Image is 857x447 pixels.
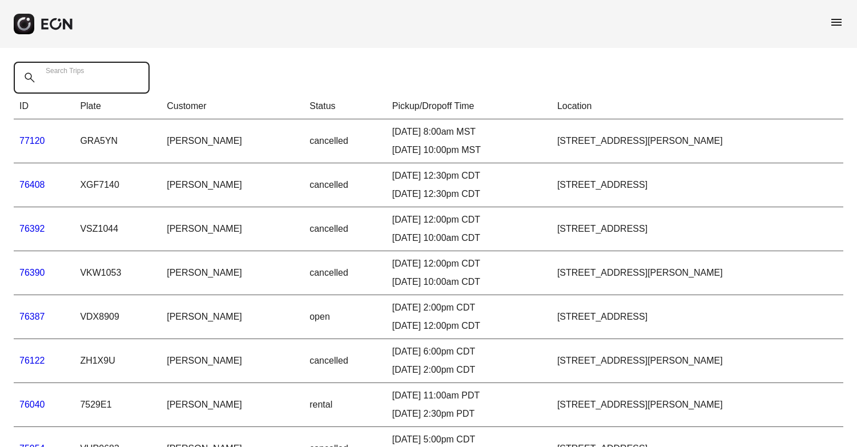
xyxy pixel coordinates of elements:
[304,339,387,383] td: cancelled
[552,339,843,383] td: [STREET_ADDRESS][PERSON_NAME]
[552,207,843,251] td: [STREET_ADDRESS]
[392,407,546,421] div: [DATE] 2:30pm PDT
[392,433,546,446] div: [DATE] 5:00pm CDT
[74,339,161,383] td: ZH1X9U
[392,345,546,359] div: [DATE] 6:00pm CDT
[552,251,843,295] td: [STREET_ADDRESS][PERSON_NAME]
[74,207,161,251] td: VSZ1044
[392,231,546,245] div: [DATE] 10:00am CDT
[830,15,843,29] span: menu
[161,163,304,207] td: [PERSON_NAME]
[74,251,161,295] td: VKW1053
[19,136,45,146] a: 77120
[19,180,45,190] a: 76408
[392,187,546,201] div: [DATE] 12:30pm CDT
[304,295,387,339] td: open
[304,251,387,295] td: cancelled
[392,169,546,183] div: [DATE] 12:30pm CDT
[74,295,161,339] td: VDX8909
[19,312,45,321] a: 76387
[304,119,387,163] td: cancelled
[74,163,161,207] td: XGF7140
[46,66,84,75] label: Search Trips
[392,301,546,315] div: [DATE] 2:00pm CDT
[304,94,387,119] th: Status
[392,125,546,139] div: [DATE] 8:00am MST
[304,207,387,251] td: cancelled
[161,339,304,383] td: [PERSON_NAME]
[552,295,843,339] td: [STREET_ADDRESS]
[161,251,304,295] td: [PERSON_NAME]
[392,389,546,402] div: [DATE] 11:00am PDT
[161,383,304,427] td: [PERSON_NAME]
[552,94,843,119] th: Location
[392,257,546,271] div: [DATE] 12:00pm CDT
[392,275,546,289] div: [DATE] 10:00am CDT
[161,119,304,163] td: [PERSON_NAME]
[19,268,45,277] a: 76390
[74,119,161,163] td: GRA5YN
[552,383,843,427] td: [STREET_ADDRESS][PERSON_NAME]
[392,213,546,227] div: [DATE] 12:00pm CDT
[161,94,304,119] th: Customer
[552,163,843,207] td: [STREET_ADDRESS]
[161,207,304,251] td: [PERSON_NAME]
[304,163,387,207] td: cancelled
[161,295,304,339] td: [PERSON_NAME]
[14,94,74,119] th: ID
[74,383,161,427] td: 7529E1
[392,143,546,157] div: [DATE] 10:00pm MST
[387,94,552,119] th: Pickup/Dropoff Time
[552,119,843,163] td: [STREET_ADDRESS][PERSON_NAME]
[304,383,387,427] td: rental
[19,400,45,409] a: 76040
[392,319,546,333] div: [DATE] 12:00pm CDT
[74,94,161,119] th: Plate
[19,356,45,365] a: 76122
[392,363,546,377] div: [DATE] 2:00pm CDT
[19,224,45,233] a: 76392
